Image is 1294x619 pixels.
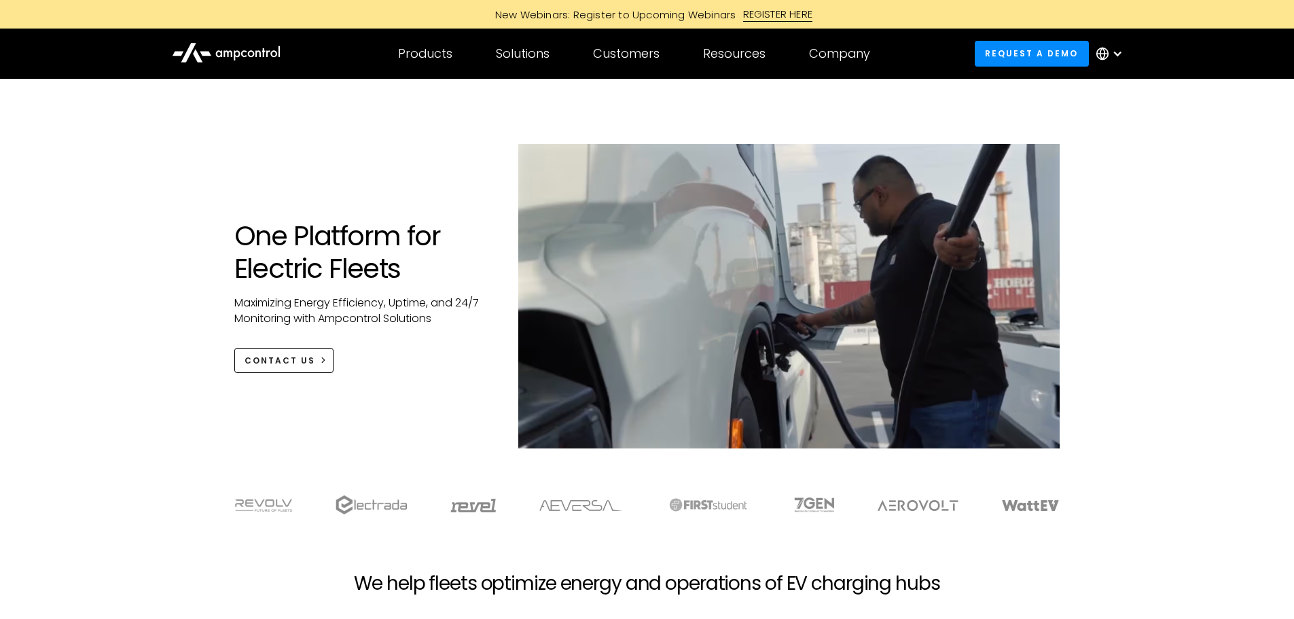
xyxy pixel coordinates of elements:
[342,7,953,22] a: New Webinars: Register to Upcoming WebinarsREGISTER HERE
[234,296,492,326] p: Maximizing Energy Efficiency, Uptime, and 24/7 Monitoring with Ampcontrol Solutions
[743,7,813,22] div: REGISTER HERE
[975,41,1089,66] a: Request a demo
[1002,500,1059,511] img: WattEV logo
[496,46,550,61] div: Solutions
[336,495,407,514] img: electrada logo
[245,355,315,367] div: CONTACT US
[703,46,766,61] div: Resources
[878,500,958,511] img: Aerovolt Logo
[398,46,452,61] div: Products
[593,46,660,61] div: Customers
[809,46,870,61] div: Company
[234,348,334,373] a: CONTACT US
[354,572,939,595] h2: We help fleets optimize energy and operations of EV charging hubs
[234,219,492,285] h1: One Platform for Electric Fleets
[482,7,743,22] div: New Webinars: Register to Upcoming Webinars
